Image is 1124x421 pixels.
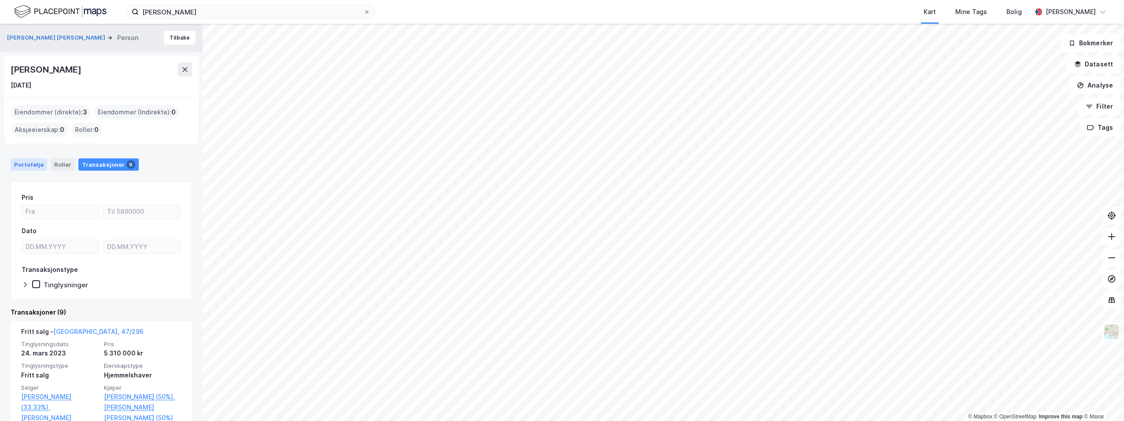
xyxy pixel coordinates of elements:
img: Z [1103,323,1120,340]
div: Kontrollprogram for chat [1080,379,1124,421]
button: Datasett [1067,55,1120,73]
a: Mapbox [968,414,992,420]
div: Portefølje [11,158,47,171]
span: Eierskapstype [104,362,181,370]
div: [PERSON_NAME] [1046,7,1096,17]
a: [GEOGRAPHIC_DATA], 47/296 [53,328,144,335]
div: Kart [924,7,936,17]
div: Hjemmelshaver [104,370,181,381]
div: Aksjeeierskap : [11,123,68,137]
div: Fritt salg [21,370,99,381]
div: Bolig [1006,7,1022,17]
a: OpenStreetMap [994,414,1037,420]
input: DD.MM.YYYY [22,240,99,253]
div: [PERSON_NAME] [11,62,83,77]
div: Transaksjoner [78,158,139,171]
span: Selger [21,384,99,392]
span: 3 [83,107,87,117]
span: Tinglysningstype [21,362,99,370]
button: Analyse [1069,77,1120,94]
div: 5 310 000 kr [104,348,181,359]
div: Pris [22,192,33,203]
iframe: Chat Widget [1080,379,1124,421]
img: logo.f888ab2527a4732fd821a326f86c7f29.svg [14,4,107,19]
a: [PERSON_NAME] (33.33%), [21,392,99,413]
input: Fra [22,205,99,218]
button: Filter [1078,98,1120,115]
span: 0 [60,124,64,135]
div: [DATE] [11,80,31,91]
button: Bokmerker [1061,34,1120,52]
div: 24. mars 2023 [21,348,99,359]
div: Fritt salg - [21,326,144,340]
span: 0 [94,124,99,135]
a: [PERSON_NAME] (50%), [104,392,181,402]
div: Mine Tags [955,7,987,17]
div: Eiendommer (direkte) : [11,105,91,119]
button: Tags [1080,119,1120,136]
span: Tinglysningsdato [21,340,99,348]
div: Eiendommer (Indirekte) : [94,105,179,119]
div: Transaksjonstype [22,264,78,275]
input: Søk på adresse, matrikkel, gårdeiere, leietakere eller personer [139,5,363,18]
div: 9 [126,160,135,169]
span: Pris [104,340,181,348]
a: Improve this map [1039,414,1083,420]
div: Transaksjoner (9) [11,307,192,318]
div: Tinglysninger [44,281,88,289]
button: Tilbake [164,31,196,45]
span: Kjøper [104,384,181,392]
div: Roller [51,158,75,171]
input: Til 5890000 [104,205,181,218]
button: [PERSON_NAME] [PERSON_NAME] [7,33,107,42]
div: Dato [22,226,37,236]
input: DD.MM.YYYY [104,240,181,253]
div: Person [117,33,138,43]
div: Roller : [71,123,102,137]
span: 0 [171,107,176,117]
